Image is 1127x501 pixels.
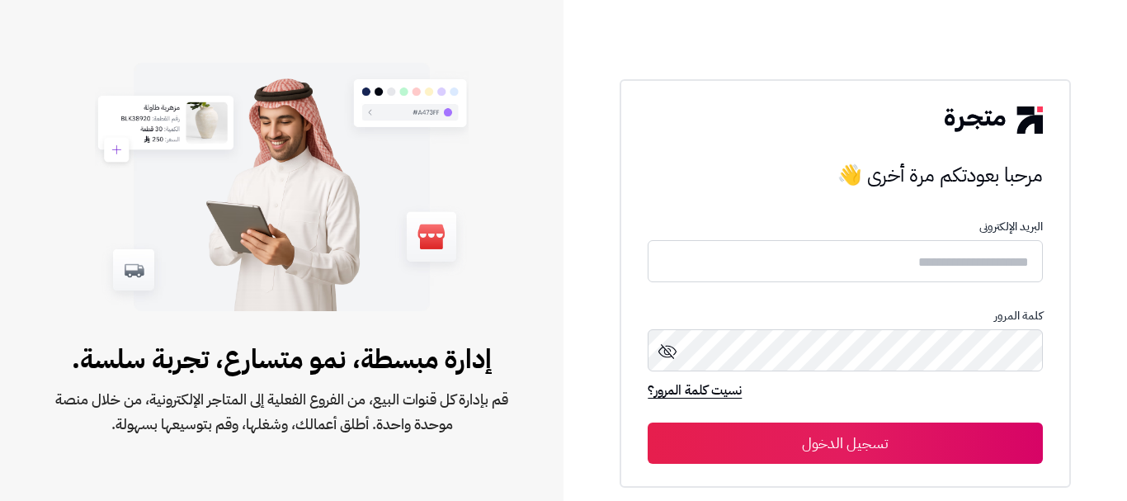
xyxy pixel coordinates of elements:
[945,106,1042,133] img: logo-2.png
[53,387,511,437] span: قم بإدارة كل قنوات البيع، من الفروع الفعلية إلى المتاجر الإلكترونية، من خلال منصة موحدة واحدة. أط...
[648,423,1042,464] button: تسجيل الدخول
[648,310,1042,323] p: كلمة المرور
[648,158,1042,191] h3: مرحبا بعودتكم مرة أخرى 👋
[53,339,511,379] span: إدارة مبسطة، نمو متسارع، تجربة سلسة.
[648,380,742,404] a: نسيت كلمة المرور؟
[648,220,1042,234] p: البريد الإلكترونى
